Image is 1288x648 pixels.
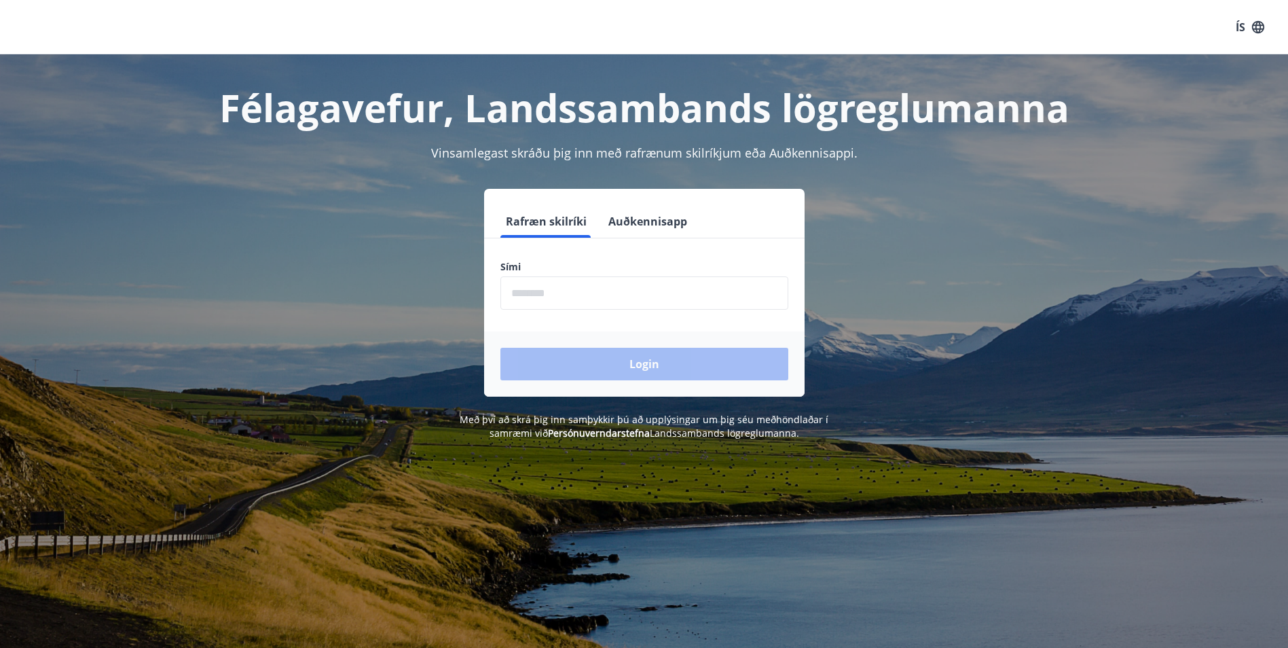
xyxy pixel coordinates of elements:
button: Auðkennisapp [603,205,693,238]
label: Sími [500,260,788,274]
span: Vinsamlegast skráðu þig inn með rafrænum skilríkjum eða Auðkennisappi. [431,145,858,161]
button: Rafræn skilríki [500,205,592,238]
button: ÍS [1228,15,1272,39]
a: Persónuverndarstefna [548,427,650,439]
h1: Félagavefur, Landssambands lögreglumanna [172,82,1117,133]
span: Með því að skrá þig inn samþykkir þú að upplýsingar um þig séu meðhöndlaðar í samræmi við Landssa... [460,413,828,439]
